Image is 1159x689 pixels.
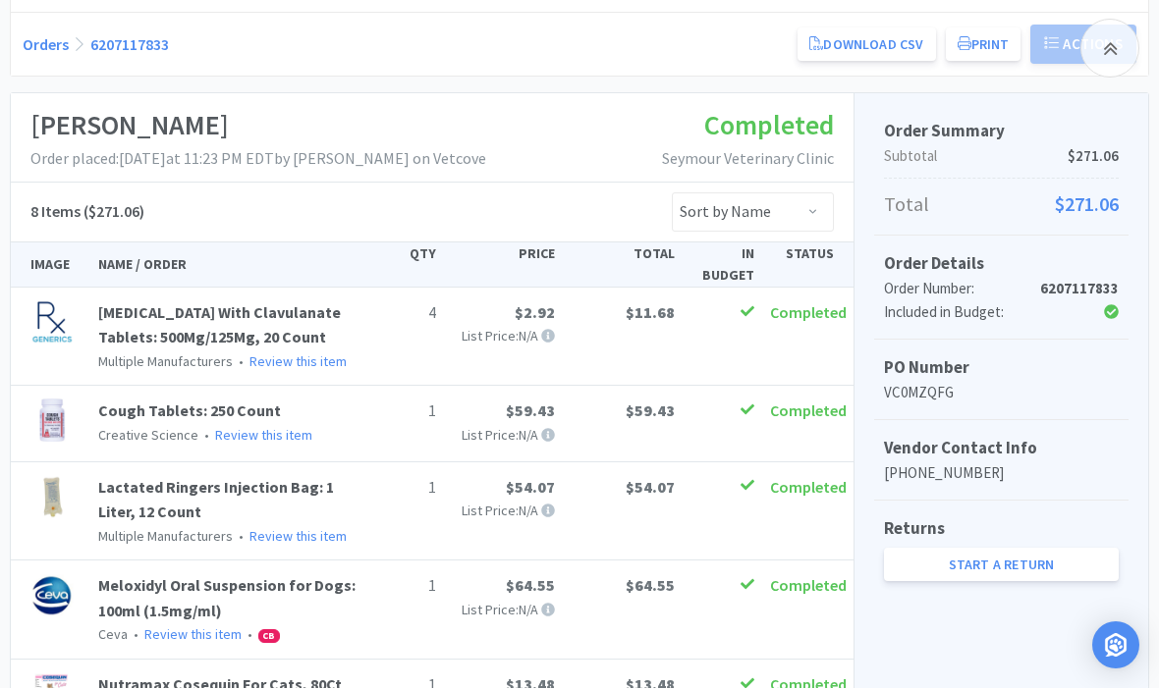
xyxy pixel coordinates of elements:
div: NAME / ORDER [90,254,363,276]
img: 66228580dc474c89861e9ae14fec8b7b_68487.jpeg [30,399,74,443]
h5: Vendor Contact Info [884,436,1119,462]
span: • [201,427,212,445]
h1: [PERSON_NAME] [30,104,486,148]
p: Seymour Veterinary Clinic [662,147,834,173]
span: Completed [770,303,847,323]
img: 2a0c7f9cc59f4bf2a3f6bce813aea070_55330.jpeg [30,574,74,617]
span: • [131,626,141,644]
div: Order Number: [884,278,1040,301]
p: List Price: N/A [452,600,556,621]
a: Review this item [249,528,347,546]
div: IN BUDGET [683,243,762,288]
span: $59.43 [626,401,675,421]
h5: Returns [884,516,1119,543]
span: Completed [770,401,847,421]
span: $2.92 [515,303,555,323]
span: Creative Science [98,427,198,445]
button: Print [946,28,1021,62]
p: 4 [371,301,435,327]
span: CB [259,631,279,643]
div: QTY [363,243,443,265]
span: Ceva [98,626,128,644]
p: 1 [371,476,435,502]
a: Download CSV [798,28,935,62]
p: List Price: N/A [452,326,556,347]
span: $271.06 [1068,145,1119,169]
strong: 6207117833 [1040,280,1119,298]
span: 8 Items [30,202,81,222]
img: 7152705e678543c988e420ba3e7f4ff1_707611.jpeg [30,301,74,344]
div: Open Intercom Messenger [1092,622,1139,669]
p: Order placed: [DATE] at 11:23 PM EDT by [PERSON_NAME] on Vetcove [30,147,486,173]
span: $271.06 [1055,189,1119,221]
span: Multiple Manufacturers [98,528,233,546]
a: Review this item [144,626,242,644]
a: Orders [23,35,69,55]
a: Lactated Ringers Injection Bag: 1 Liter, 12 Count [98,478,334,523]
span: Completed [770,478,847,498]
a: Start a Return [884,549,1119,582]
h5: Order Details [884,251,1119,278]
a: Cough Tablets: 250 Count [98,401,281,421]
a: Meloxidyl Oral Suspension for Dogs: 100ml (1.5mg/ml) [98,576,356,621]
h5: Order Summary [884,119,1119,145]
div: Included in Budget: [884,301,1040,325]
p: List Price: N/A [452,425,556,447]
span: • [245,626,255,644]
span: $59.43 [506,401,555,421]
div: STATUS [762,243,842,265]
div: PRICE [444,243,564,265]
span: • [236,528,247,546]
span: Multiple Manufacturers [98,353,233,371]
span: Completed [704,108,834,143]
a: Review this item [249,353,347,371]
span: • [236,353,247,371]
span: Completed [770,576,847,596]
span: $11.68 [626,303,675,323]
p: [PHONE_NUMBER] [884,462,1119,486]
p: Total [884,189,1119,221]
h5: PO Number [884,355,1119,382]
p: Subtotal [884,145,1119,169]
p: 1 [371,399,435,425]
span: $54.07 [506,478,555,498]
a: Review this item [215,427,312,445]
p: 1 [371,574,435,600]
div: IMAGE [23,254,90,276]
span: $64.55 [506,576,555,596]
p: VC0MZQFG [884,382,1119,405]
img: 570c17b75e484d3dbca501b76866acab_56182.jpeg [30,476,74,519]
div: TOTAL [563,243,683,265]
a: [MEDICAL_DATA] With Clavulanate Tablets: 500Mg/125Mg, 20 Count [98,303,341,348]
span: $64.55 [626,576,675,596]
a: 6207117833 [90,35,169,55]
h5: ($271.06) [30,200,144,226]
p: List Price: N/A [452,501,556,522]
span: $54.07 [626,478,675,498]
